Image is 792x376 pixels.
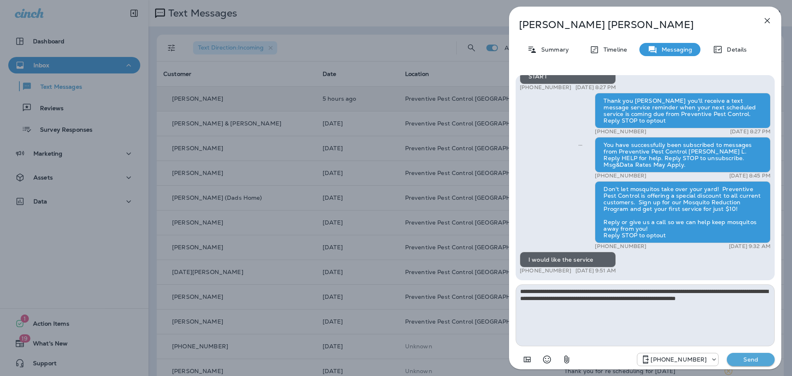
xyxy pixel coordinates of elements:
p: [PHONE_NUMBER] [651,356,707,363]
div: Don't let mosquitos take over your yard! Preventive Pest Control is offering a special discount t... [595,181,771,243]
p: Details [723,46,747,53]
button: Add in a premade template [519,351,535,368]
p: [DATE] 8:27 PM [575,84,616,91]
p: [DATE] 8:27 PM [730,128,771,135]
p: Timeline [599,46,627,53]
span: Sent [578,141,582,148]
p: [DATE] 9:32 AM [729,243,771,250]
p: [PHONE_NUMBER] [595,128,646,135]
p: [PHONE_NUMBER] [595,173,646,179]
p: Send [733,356,768,363]
p: [PHONE_NUMBER] [520,84,571,91]
p: [PHONE_NUMBER] [520,267,571,274]
div: +1 (346) 230-3355 [637,355,718,364]
div: You have successfully been subscribed to messages from Preventive Pest Control [PERSON_NAME] L. R... [595,137,771,173]
p: [PHONE_NUMBER] [595,243,646,250]
p: Messaging [658,46,692,53]
p: [DATE] 8:45 PM [729,173,771,179]
button: Select an emoji [539,351,555,368]
p: [PERSON_NAME] [PERSON_NAME] [519,19,744,31]
p: [DATE] 9:51 AM [575,267,616,274]
button: Send [727,353,775,366]
div: START [520,69,616,84]
p: Summary [537,46,569,53]
div: Thank you [PERSON_NAME] you'll receive a text message service reminder when your next scheduled s... [595,93,771,128]
div: I would like the service [520,252,616,267]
